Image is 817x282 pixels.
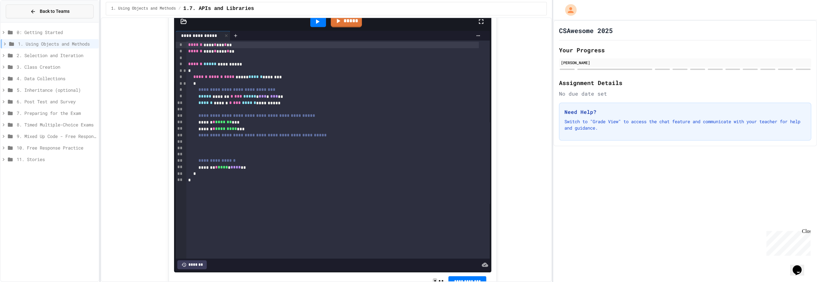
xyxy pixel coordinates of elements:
[3,3,44,41] div: Chat with us now!Close
[40,8,70,15] span: Back to Teams
[17,52,96,59] span: 2. Selection and Iteration
[17,87,96,93] span: 5. Inheritance (optional)
[561,60,809,65] div: [PERSON_NAME]
[764,228,811,256] iframe: chat widget
[559,90,811,98] div: No due date set
[17,156,96,163] span: 11. Stories
[17,64,96,70] span: 3. Class Creation
[17,121,96,128] span: 8. Timed Multiple-Choice Exams
[559,26,613,35] h1: CSAwesome 2025
[183,5,254,13] span: 1.7. APIs and Libraries
[17,133,96,140] span: 9. Mixed Up Code - Free Response Practice
[558,3,578,17] div: My Account
[790,256,811,276] iframe: chat widget
[17,110,96,116] span: 7. Preparing for the Exam
[559,46,811,55] h2: Your Progress
[111,6,176,11] span: 1. Using Objects and Methods
[18,40,96,47] span: 1. Using Objects and Methods
[17,98,96,105] span: 6. Post Test and Survey
[564,118,806,131] p: Switch to "Grade View" to access the chat feature and communicate with your teacher for help and ...
[17,144,96,151] span: 10. Free Response Practice
[17,75,96,82] span: 4. Data Collections
[179,6,181,11] span: /
[17,29,96,36] span: 0: Getting Started
[6,4,94,18] button: Back to Teams
[564,108,806,116] h3: Need Help?
[559,78,811,87] h2: Assignment Details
